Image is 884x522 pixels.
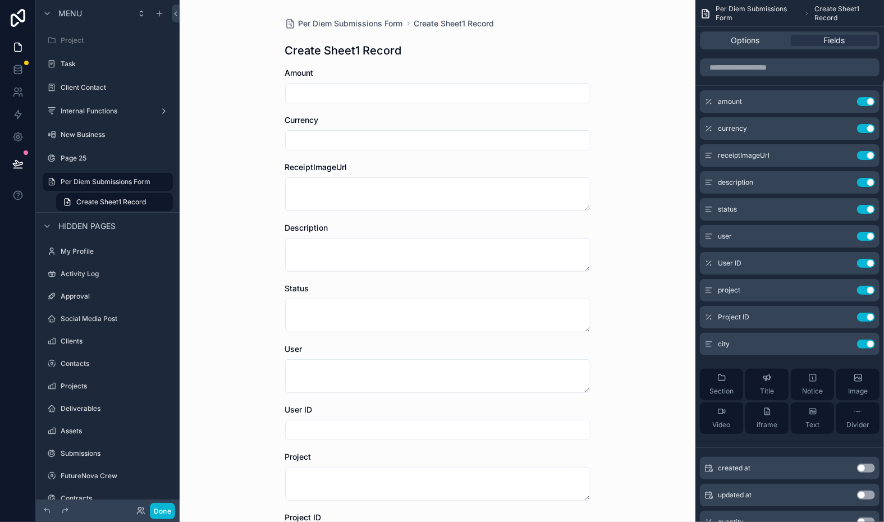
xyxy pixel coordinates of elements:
[61,449,171,458] label: Submissions
[285,405,313,414] span: User ID
[43,310,173,328] a: Social Media Post
[61,36,171,45] label: Project
[43,102,173,120] a: Internal Functions
[285,18,403,29] a: Per Diem Submissions Form
[61,382,171,391] label: Projects
[61,247,171,256] label: My Profile
[700,369,743,400] button: Section
[43,126,173,144] a: New Business
[43,287,173,305] a: Approval
[718,491,752,500] span: updated at
[285,344,303,354] span: User
[718,178,753,187] span: description
[43,55,173,73] a: Task
[58,8,82,19] span: Menu
[43,377,173,395] a: Projects
[43,265,173,283] a: Activity Log
[56,193,173,211] a: Create Sheet1 Record
[61,177,166,186] label: Per Diem Submissions Form
[731,35,760,46] span: Options
[718,205,737,214] span: status
[716,4,799,22] span: Per Diem Submissions Form
[61,59,171,68] label: Task
[814,4,880,22] span: Create Sheet1 Record
[718,259,741,268] span: User ID
[43,79,173,97] a: Client Contact
[61,83,171,92] label: Client Contact
[285,223,328,232] span: Description
[43,332,173,350] a: Clients
[718,151,770,160] span: receiptImageUrl
[150,503,175,519] button: Done
[43,400,173,418] a: Deliverables
[848,387,868,396] span: Image
[43,149,173,167] a: Page 25
[285,115,319,125] span: Currency
[713,420,731,429] span: Video
[836,402,880,434] button: Divider
[718,313,749,322] span: Project ID
[61,314,171,323] label: Social Media Post
[700,402,743,434] button: Video
[61,292,171,301] label: Approval
[285,283,309,293] span: Status
[791,402,834,434] button: Text
[760,387,774,396] span: Title
[61,427,171,436] label: Assets
[299,18,403,29] span: Per Diem Submissions Form
[802,387,823,396] span: Notice
[745,369,789,400] button: Title
[285,68,314,77] span: Amount
[805,420,819,429] span: Text
[718,232,732,241] span: user
[823,35,845,46] span: Fields
[43,355,173,373] a: Contacts
[718,464,750,473] span: created at
[43,173,173,191] a: Per Diem Submissions Form
[61,107,155,116] label: Internal Functions
[61,130,171,139] label: New Business
[43,467,173,485] a: FutureNova Crew
[61,404,171,413] label: Deliverables
[718,97,742,106] span: amount
[836,369,880,400] button: Image
[76,198,146,207] span: Create Sheet1 Record
[43,31,173,49] a: Project
[718,286,740,295] span: project
[757,420,777,429] span: iframe
[718,124,747,133] span: currency
[414,18,494,29] a: Create Sheet1 Record
[718,340,730,349] span: city
[285,512,322,522] span: Project ID
[43,422,173,440] a: Assets
[709,387,734,396] span: Section
[285,162,347,172] span: ReceiptImageUrl
[61,471,171,480] label: FutureNova Crew
[61,337,171,346] label: Clients
[43,445,173,463] a: Submissions
[61,359,171,368] label: Contacts
[58,221,116,232] span: Hidden pages
[285,452,312,461] span: Project
[846,420,869,429] span: Divider
[43,489,173,507] a: Contracts
[61,269,171,278] label: Activity Log
[43,242,173,260] a: My Profile
[285,43,402,58] h1: Create Sheet1 Record
[745,402,789,434] button: iframe
[61,494,171,503] label: Contracts
[61,154,171,163] label: Page 25
[791,369,834,400] button: Notice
